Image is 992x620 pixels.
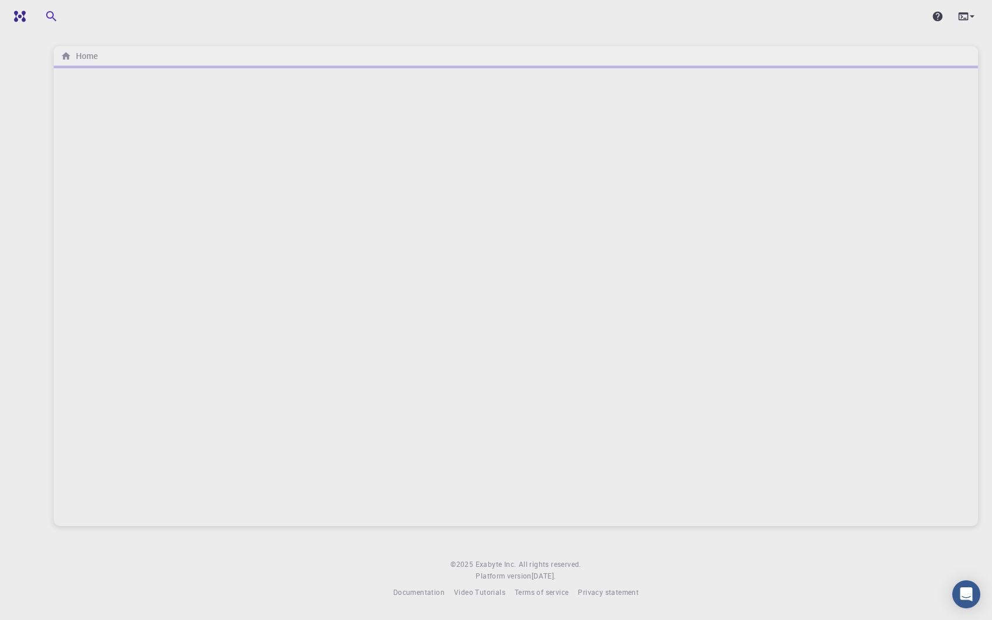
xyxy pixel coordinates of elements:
span: Platform version [476,570,531,582]
a: [DATE]. [532,570,556,582]
span: [DATE] . [532,571,556,580]
a: Documentation [393,587,445,598]
span: © 2025 [450,559,475,570]
div: Open Intercom Messenger [952,580,980,608]
a: Exabyte Inc. [476,559,516,570]
img: logo [9,11,26,22]
span: Documentation [393,587,445,597]
h6: Home [71,50,98,62]
span: Terms of service [515,587,568,597]
span: All rights reserved. [519,559,581,570]
span: Privacy statement [578,587,639,597]
span: Exabyte Inc. [476,559,516,569]
a: Video Tutorials [454,587,505,598]
nav: breadcrumb [58,50,100,62]
a: Privacy statement [578,587,639,598]
span: Video Tutorials [454,587,505,597]
a: Terms of service [515,587,568,598]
